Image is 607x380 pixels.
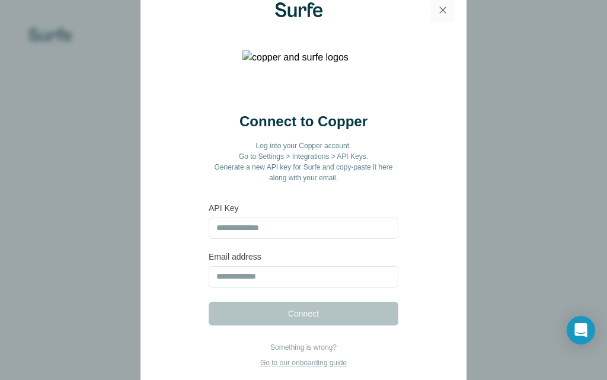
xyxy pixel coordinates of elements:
img: copper and surfe logos [242,50,365,98]
p: Something is wrong? [260,342,347,353]
img: Surfe Logo [275,2,322,17]
label: API Key [209,202,398,214]
p: Go to our onboarding guide [260,357,347,368]
h2: Connect to Copper [239,112,368,131]
p: Log into your Copper account. Go to Settings > Integrations > API Keys. Generate a new API key fo... [209,140,398,183]
label: Email address [209,251,398,263]
div: Open Intercom Messenger [567,316,595,344]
